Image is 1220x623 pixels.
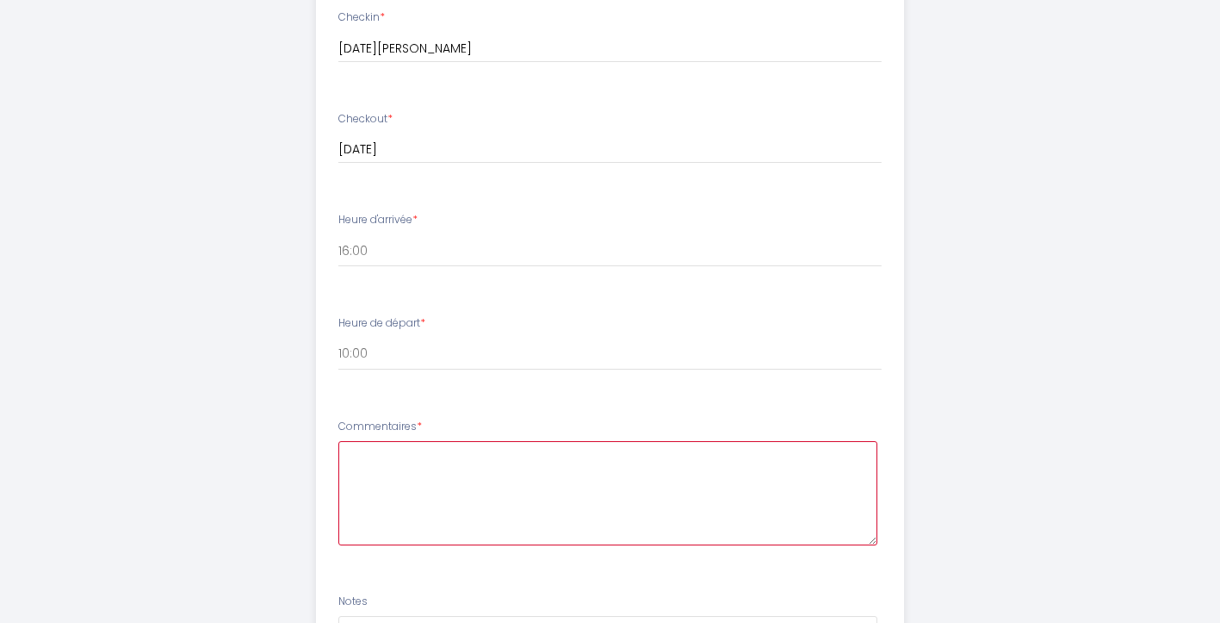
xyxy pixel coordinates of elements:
[338,315,425,332] label: Heure de départ
[338,9,385,26] label: Checkin
[338,111,393,128] label: Checkout
[338,212,418,228] label: Heure d'arrivée
[338,419,422,435] label: Commentaires
[338,594,368,610] label: Notes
